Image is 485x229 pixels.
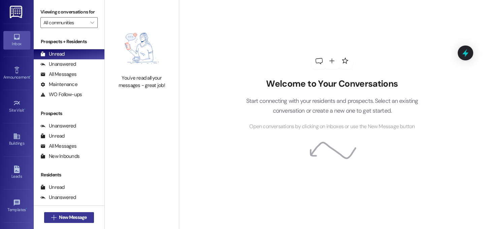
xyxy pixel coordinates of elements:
div: You've read all your messages - great job! [112,75,171,89]
span: • [26,206,27,211]
div: All Messages [40,204,76,211]
a: Site Visit • [3,97,30,116]
div: All Messages [40,143,76,150]
div: Unread [40,133,65,140]
span: Open conversations by clicking on inboxes or use the New Message button [249,122,415,131]
a: Inbox [3,31,30,49]
p: Start connecting with your residents and prospects. Select an existing conversation or create a n... [236,96,428,115]
img: empty-state [112,25,171,71]
div: Unanswered [40,194,76,201]
i:  [51,215,56,220]
label: Viewing conversations for [40,7,98,17]
a: Leads [3,164,30,182]
div: WO Follow-ups [40,91,82,98]
div: Prospects + Residents [34,38,104,45]
input: All communities [43,17,87,28]
span: • [24,107,25,112]
a: Buildings [3,131,30,149]
div: All Messages [40,71,76,78]
span: New Message [59,214,87,221]
div: Unread [40,184,65,191]
img: ResiDesk Logo [10,6,24,18]
h2: Welcome to Your Conversations [236,79,428,89]
i:  [90,20,94,25]
div: Residents [34,171,104,178]
div: Prospects [34,110,104,117]
div: Unanswered [40,61,76,68]
button: New Message [44,212,94,223]
span: • [30,74,31,79]
div: Unread [40,51,65,58]
div: Unanswered [40,122,76,130]
a: Templates • [3,197,30,215]
div: Maintenance [40,81,77,88]
div: New Inbounds [40,153,79,160]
